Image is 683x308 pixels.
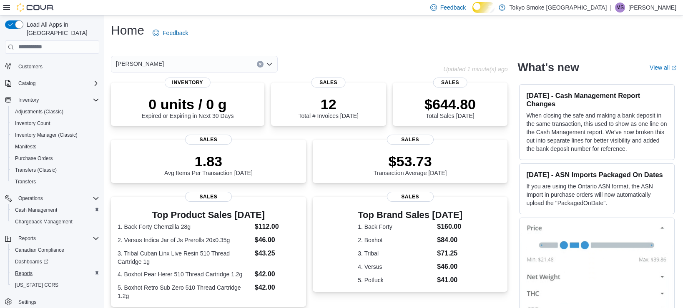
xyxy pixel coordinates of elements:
span: Manifests [12,142,99,152]
dt: 2. Versus Indica Jar of Js Prerolls 20x0.35g [118,236,251,244]
span: Customers [18,63,43,70]
a: Dashboards [8,256,103,268]
div: Total Sales [DATE] [424,96,476,119]
button: Catalog [2,78,103,89]
span: Sales [387,135,434,145]
a: View allExternal link [650,64,676,71]
a: Inventory Manager (Classic) [12,130,81,140]
a: Transfers (Classic) [12,165,60,175]
p: $53.73 [374,153,447,170]
dt: 3. Tribal Cuban Linx Live Resin 510 Thread Cartridge 1g [118,249,251,266]
button: Open list of options [266,61,273,68]
button: Transfers [8,176,103,188]
span: Reports [18,235,36,242]
span: MS [616,3,624,13]
button: Reports [15,233,39,243]
a: Purchase Orders [12,153,56,163]
span: Inventory [18,97,39,103]
span: Canadian Compliance [15,247,64,253]
p: [PERSON_NAME] [628,3,676,13]
h3: Top Product Sales [DATE] [118,210,299,220]
button: Cash Management [8,204,103,216]
button: Inventory [15,95,42,105]
button: Canadian Compliance [8,244,103,256]
p: If you are using the Ontario ASN format, the ASN Import in purchase orders will now automatically... [526,182,668,207]
button: Settings [2,296,103,308]
h2: What's new [517,61,579,74]
a: Adjustments (Classic) [12,107,67,117]
h3: Top Brand Sales [DATE] [358,210,462,220]
span: Sales [185,135,232,145]
a: Settings [15,297,40,307]
button: Operations [15,193,46,203]
dd: $112.00 [255,222,299,232]
button: Clear input [257,61,264,68]
span: Transfers (Classic) [12,165,99,175]
a: Reports [12,268,36,278]
span: Reports [15,233,99,243]
span: Inventory [15,95,99,105]
p: | [610,3,612,13]
a: Transfers [12,177,39,187]
span: Catalog [15,78,99,88]
span: Transfers (Classic) [15,167,57,173]
div: Transaction Average [DATE] [374,153,447,176]
p: Tokyo Smoke [GEOGRAPHIC_DATA] [510,3,607,13]
button: Inventory Count [8,118,103,129]
span: Sales [185,192,232,202]
a: Feedback [149,25,191,41]
dd: $46.00 [437,262,462,272]
dd: $46.00 [255,235,299,245]
button: Purchase Orders [8,153,103,164]
a: Inventory Count [12,118,54,128]
svg: External link [671,65,676,70]
p: $644.80 [424,96,476,113]
button: [US_STATE] CCRS [8,279,103,291]
button: Reports [8,268,103,279]
button: Operations [2,193,103,204]
dt: 5. Potluck [358,276,434,284]
span: Adjustments (Classic) [12,107,99,117]
span: Sales [311,78,346,88]
span: Purchase Orders [12,153,99,163]
dd: $43.25 [255,248,299,258]
span: Chargeback Management [15,218,73,225]
dd: $160.00 [437,222,462,232]
div: Melissa Simon [615,3,625,13]
h3: [DATE] - ASN Imports Packaged On Dates [526,170,668,179]
a: Customers [15,62,46,72]
span: Canadian Compliance [12,245,99,255]
h3: [DATE] - Cash Management Report Changes [526,91,668,108]
span: Cash Management [12,205,99,215]
button: Catalog [15,78,39,88]
button: Inventory Manager (Classic) [8,129,103,141]
dt: 2. Boxhot [358,236,434,244]
input: Dark Mode [472,2,494,13]
span: Washington CCRS [12,280,99,290]
dt: 1. Back Forty Chemzilla 28g [118,223,251,231]
span: Dashboards [12,257,99,267]
dd: $42.00 [255,283,299,293]
p: When closing the safe and making a bank deposit in the same transaction, this used to show as one... [526,111,668,153]
dt: 3. Tribal [358,249,434,258]
dd: $41.00 [437,275,462,285]
p: Updated 1 minute(s) ago [443,66,507,73]
dd: $71.25 [437,248,462,258]
span: Settings [15,297,99,307]
span: Settings [18,299,36,305]
span: [US_STATE] CCRS [15,282,58,288]
span: Transfers [12,177,99,187]
button: Inventory [2,94,103,106]
span: Purchase Orders [15,155,53,162]
span: Dashboards [15,258,48,265]
div: Expired or Expiring in Next 30 Days [141,96,234,119]
p: 1.83 [164,153,253,170]
button: Reports [2,233,103,244]
button: Adjustments (Classic) [8,106,103,118]
div: Total # Invoices [DATE] [298,96,358,119]
span: Sales [387,192,434,202]
button: Transfers (Classic) [8,164,103,176]
span: Reports [15,270,33,277]
div: Avg Items Per Transaction [DATE] [164,153,253,176]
